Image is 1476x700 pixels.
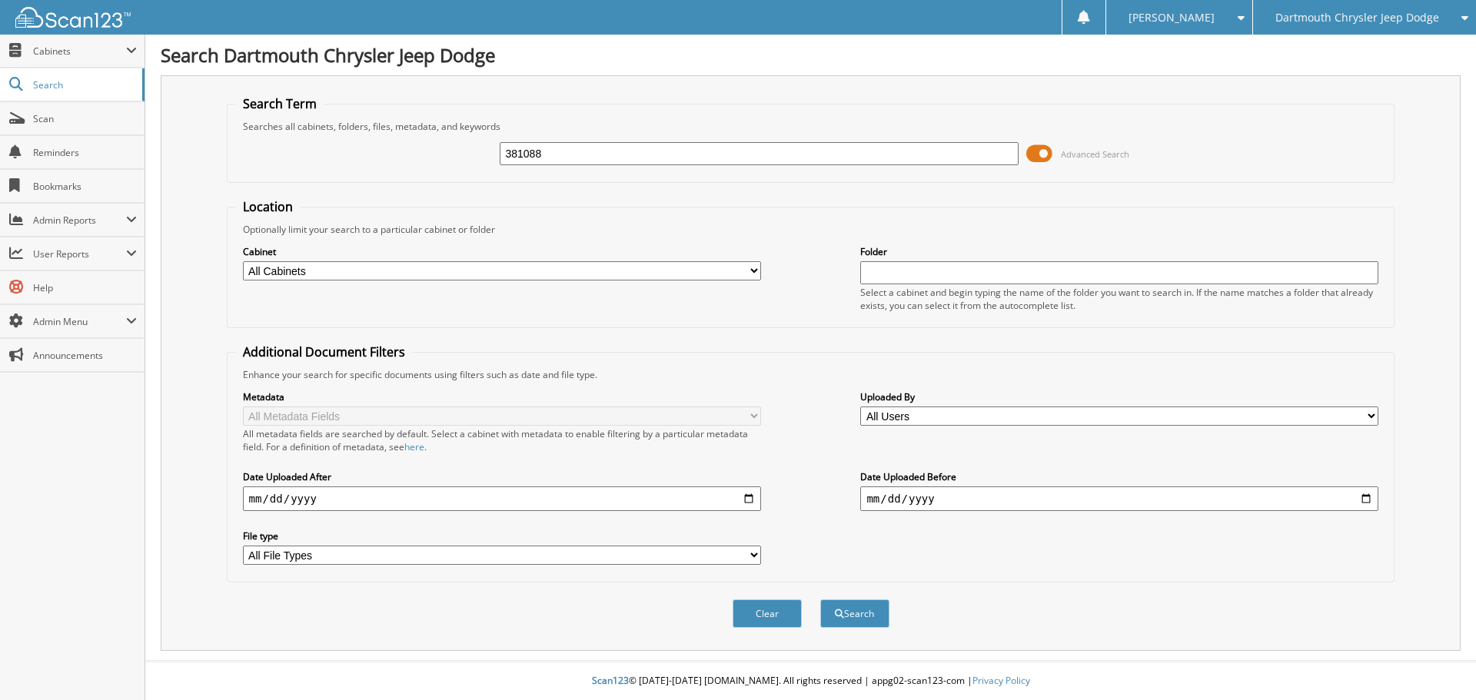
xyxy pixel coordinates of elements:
label: Cabinet [243,245,761,258]
label: Uploaded By [860,390,1378,403]
span: Scan [33,112,137,125]
a: here [404,440,424,453]
label: Date Uploaded Before [860,470,1378,483]
input: end [860,486,1378,511]
div: © [DATE]-[DATE] [DOMAIN_NAME]. All rights reserved | appg02-scan123-com | [145,662,1476,700]
span: Cabinets [33,45,126,58]
span: Advanced Search [1061,148,1129,160]
span: Help [33,281,137,294]
label: File type [243,529,761,542]
h1: Search Dartmouth Chrysler Jeep Dodge [161,42,1461,68]
label: Folder [860,245,1378,258]
span: Bookmarks [33,180,137,193]
span: [PERSON_NAME] [1129,13,1215,22]
span: User Reports [33,247,126,260]
iframe: Chat Widget [1399,626,1476,700]
span: Scan123 [592,674,629,687]
div: Optionally limit your search to a particular cabinet or folder [235,223,1387,236]
div: Select a cabinet and begin typing the name of the folder you want to search in. If the name match... [860,286,1378,312]
div: Enhance your search for specific documents using filters such as date and file type. [235,368,1387,381]
legend: Additional Document Filters [235,343,413,360]
legend: Location [235,198,301,215]
span: Announcements [33,349,137,362]
a: Privacy Policy [972,674,1030,687]
div: Searches all cabinets, folders, files, metadata, and keywords [235,120,1387,133]
div: All metadata fields are searched by default. Select a cabinet with metadata to enable filtering b... [243,427,761,453]
label: Date Uploaded After [243,470,761,483]
span: Reminders [33,146,137,159]
button: Clear [733,599,802,628]
label: Metadata [243,390,761,403]
img: scan123-logo-white.svg [15,7,131,28]
span: Admin Menu [33,315,126,328]
span: Admin Reports [33,214,126,227]
span: Search [33,78,135,91]
span: Dartmouth Chrysler Jeep Dodge [1275,13,1439,22]
legend: Search Term [235,95,324,112]
input: start [243,486,761,511]
button: Search [820,599,889,628]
